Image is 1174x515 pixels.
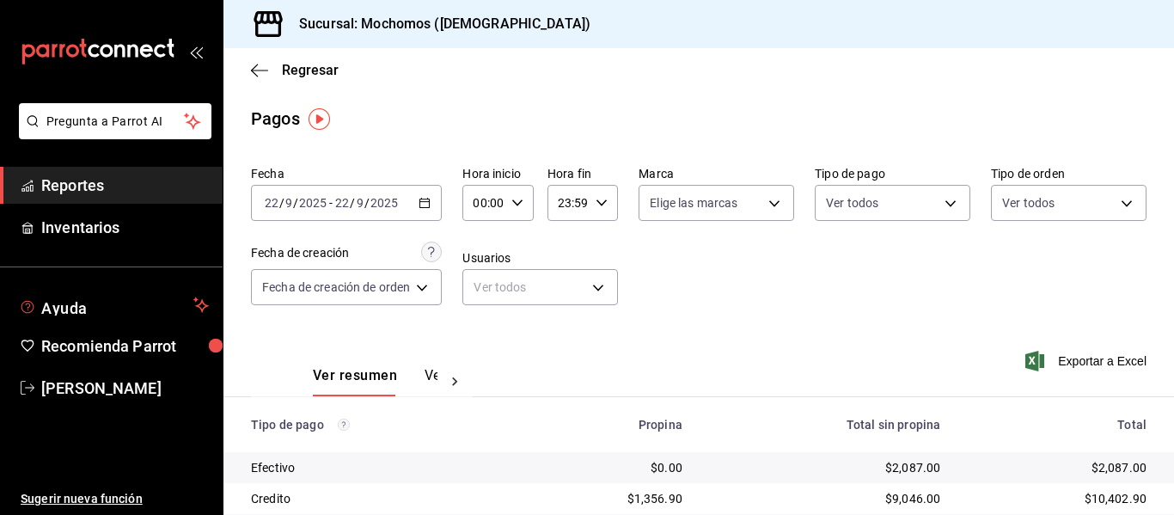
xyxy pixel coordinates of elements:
[41,216,209,239] span: Inventarios
[462,168,533,180] label: Hora inicio
[547,168,618,180] label: Hora fin
[12,125,211,143] a: Pregunta a Parrot AI
[968,418,1146,432] div: Total
[329,196,333,210] span: -
[41,377,209,400] span: [PERSON_NAME]
[370,196,399,210] input: ----
[425,367,489,396] button: Ver pagos
[356,196,364,210] input: --
[710,490,940,507] div: $9,046.00
[293,196,298,210] span: /
[279,196,284,210] span: /
[285,14,590,34] h3: Sucursal: Mochomos ([DEMOGRAPHIC_DATA])
[251,459,506,476] div: Efectivo
[534,418,682,432] div: Propina
[364,196,370,210] span: /
[462,269,618,305] div: Ver todos
[251,244,349,262] div: Fecha de creación
[826,194,878,212] span: Ver todos
[41,334,209,358] span: Recomienda Parrot
[298,196,327,210] input: ----
[251,106,300,132] div: Pagos
[815,168,970,180] label: Tipo de pago
[968,490,1146,507] div: $10,402.90
[251,62,339,78] button: Regresar
[262,279,410,296] span: Fecha de creación de orden
[189,45,203,58] button: open_drawer_menu
[282,62,339,78] span: Regresar
[1002,194,1055,212] span: Ver todos
[639,168,794,180] label: Marca
[21,490,209,508] span: Sugerir nueva función
[19,103,211,139] button: Pregunta a Parrot AI
[968,459,1146,476] div: $2,087.00
[534,459,682,476] div: $0.00
[991,168,1146,180] label: Tipo de orden
[650,194,737,212] span: Elige las marcas
[313,367,437,396] div: navigation tabs
[338,419,350,431] svg: Los pagos realizados con Pay y otras terminales son montos brutos.
[350,196,355,210] span: /
[264,196,279,210] input: --
[309,108,330,130] img: Tooltip marker
[1029,351,1146,371] button: Exportar a Excel
[46,113,185,131] span: Pregunta a Parrot AI
[41,295,186,316] span: Ayuda
[251,168,442,180] label: Fecha
[41,174,209,197] span: Reportes
[710,459,940,476] div: $2,087.00
[313,367,397,396] button: Ver resumen
[334,196,350,210] input: --
[251,418,506,432] div: Tipo de pago
[710,418,940,432] div: Total sin propina
[462,252,618,264] label: Usuarios
[284,196,293,210] input: --
[534,490,682,507] div: $1,356.90
[251,490,506,507] div: Credito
